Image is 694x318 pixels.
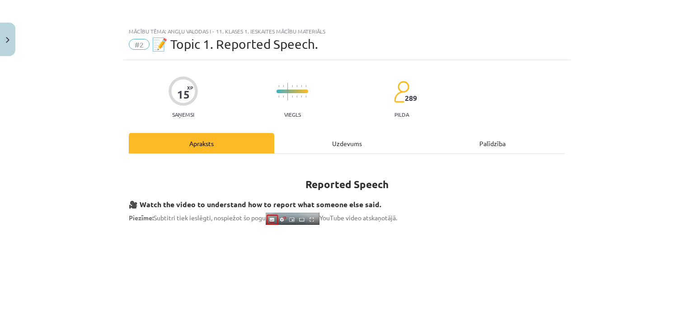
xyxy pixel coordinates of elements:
[274,133,420,153] div: Uzdevums
[283,95,284,98] img: icon-short-line-57e1e144782c952c97e751825c79c345078a6d821885a25fce030b3d8c18986b.svg
[394,81,409,103] img: students-c634bb4e5e11cddfef0936a35e636f08e4e9abd3cc4e673bd6f9a4125e45ecb1.svg
[283,85,284,87] img: icon-short-line-57e1e144782c952c97e751825c79c345078a6d821885a25fce030b3d8c18986b.svg
[129,214,397,222] span: Subtitri tiek ieslēgti, nospiežot šo pogu YouTube video atskaņotājā.
[278,95,279,98] img: icon-short-line-57e1e144782c952c97e751825c79c345078a6d821885a25fce030b3d8c18986b.svg
[301,95,302,98] img: icon-short-line-57e1e144782c952c97e751825c79c345078a6d821885a25fce030b3d8c18986b.svg
[420,133,565,153] div: Palīdzība
[296,85,297,87] img: icon-short-line-57e1e144782c952c97e751825c79c345078a6d821885a25fce030b3d8c18986b.svg
[152,37,318,52] span: 📝 Topic 1. Reported Speech.
[129,39,150,50] span: #2
[6,37,9,43] img: icon-close-lesson-0947bae3869378f0d4975bcd49f059093ad1ed9edebbc8119c70593378902aed.svg
[177,88,190,101] div: 15
[292,95,293,98] img: icon-short-line-57e1e144782c952c97e751825c79c345078a6d821885a25fce030b3d8c18986b.svg
[129,214,154,222] strong: Piezīme:
[129,133,274,153] div: Apraksts
[394,111,409,118] p: pilda
[129,199,381,209] strong: 🎥 Watch the video to understand how to report what someone else said.
[287,83,288,100] img: icon-long-line-d9ea69661e0d244f92f715978eff75569469978d946b2353a9bb055b3ed8787d.svg
[405,94,417,102] span: 289
[284,111,301,118] p: Viegls
[187,85,193,90] span: XP
[292,85,293,87] img: icon-short-line-57e1e144782c952c97e751825c79c345078a6d821885a25fce030b3d8c18986b.svg
[129,28,565,34] div: Mācību tēma: Angļu valodas i - 11. klases 1. ieskaites mācību materiāls
[278,85,279,87] img: icon-short-line-57e1e144782c952c97e751825c79c345078a6d821885a25fce030b3d8c18986b.svg
[305,178,389,191] strong: Reported Speech
[169,111,198,118] p: Saņemsi
[301,85,302,87] img: icon-short-line-57e1e144782c952c97e751825c79c345078a6d821885a25fce030b3d8c18986b.svg
[296,95,297,98] img: icon-short-line-57e1e144782c952c97e751825c79c345078a6d821885a25fce030b3d8c18986b.svg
